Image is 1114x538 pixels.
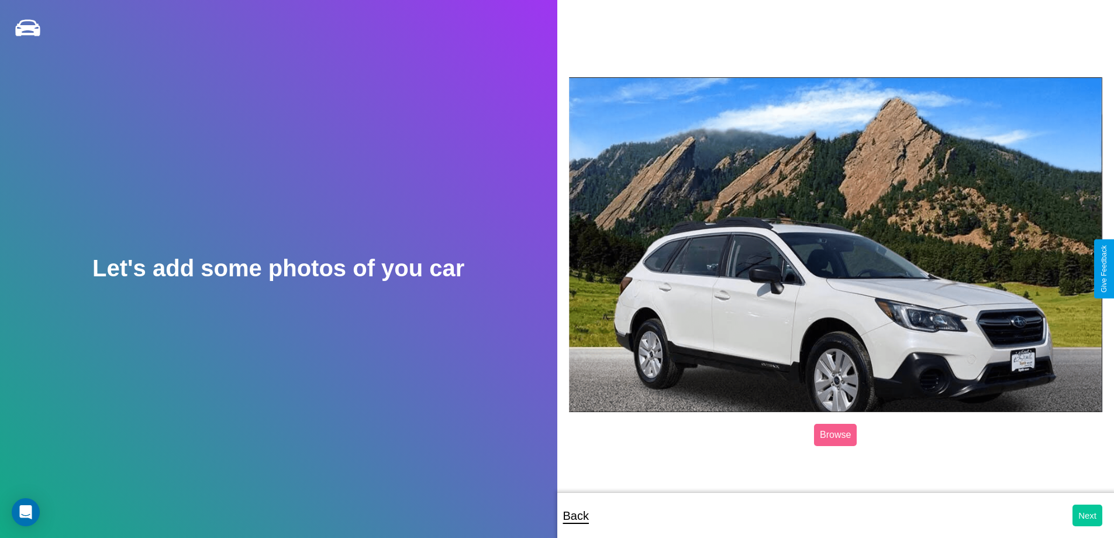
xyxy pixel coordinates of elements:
img: posted [569,77,1103,412]
div: Give Feedback [1100,245,1108,293]
div: Open Intercom Messenger [12,498,40,526]
button: Next [1072,505,1102,526]
h2: Let's add some photos of you car [92,255,464,282]
p: Back [563,505,589,526]
label: Browse [814,424,857,446]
